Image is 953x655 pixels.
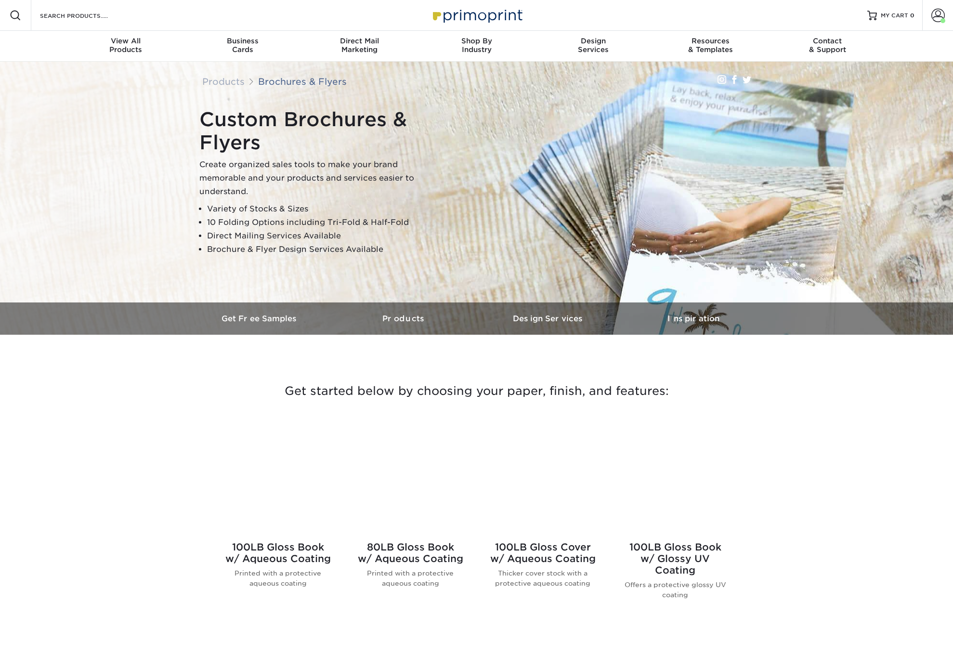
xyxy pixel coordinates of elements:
[535,37,652,54] div: Services
[652,31,769,62] a: Resources& Templates
[207,243,440,256] li: Brochure & Flyer Design Services Available
[621,424,730,615] a: 100LB Gloss Book<br/>w/ Glossy UV Coating Brochures & Flyers 100LB Gloss Bookw/ Glossy UV Coating...
[199,108,440,154] h1: Custom Brochures & Flyers
[621,541,730,576] h2: 100LB Gloss Book w/ Glossy UV Coating
[332,302,477,335] a: Products
[488,568,598,588] p: Thicker cover stock with a protective aqueous coating
[195,369,758,413] h3: Get started below by choosing your paper, finish, and features:
[488,424,598,615] a: 100LB Gloss Cover<br/>w/ Aqueous Coating Brochures & Flyers 100LB Gloss Coverw/ Aqueous Coating T...
[769,37,886,45] span: Contact
[207,229,440,243] li: Direct Mailing Services Available
[207,216,440,229] li: 10 Folding Options including Tri-Fold & Half-Fold
[652,37,769,45] span: Resources
[67,37,184,54] div: Products
[207,202,440,216] li: Variety of Stocks & Sizes
[477,302,621,335] a: Design Services
[223,424,333,534] img: 100LB Gloss Book<br/>w/ Aqueous Coating Brochures & Flyers
[188,314,332,323] h3: Get Free Samples
[429,5,525,26] img: Primoprint
[621,302,766,335] a: Inspiration
[184,37,301,45] span: Business
[621,424,730,534] img: 100LB Gloss Book<br/>w/ Glossy UV Coating Brochures & Flyers
[202,76,245,87] a: Products
[652,37,769,54] div: & Templates
[356,424,465,534] img: 80LB Gloss Book<br/>w/ Aqueous Coating Brochures & Flyers
[184,31,301,62] a: BusinessCards
[418,37,535,45] span: Shop By
[535,37,652,45] span: Design
[769,31,886,62] a: Contact& Support
[188,302,332,335] a: Get Free Samples
[535,31,652,62] a: DesignServices
[223,424,333,615] a: 100LB Gloss Book<br/>w/ Aqueous Coating Brochures & Flyers 100LB Gloss Bookw/ Aqueous Coating Pri...
[621,580,730,600] p: Offers a protective glossy UV coating
[418,37,535,54] div: Industry
[881,12,908,20] span: MY CART
[67,31,184,62] a: View AllProducts
[223,541,333,564] h2: 100LB Gloss Book w/ Aqueous Coating
[418,31,535,62] a: Shop ByIndustry
[356,541,465,564] h2: 80LB Gloss Book w/ Aqueous Coating
[301,31,418,62] a: Direct MailMarketing
[332,314,477,323] h3: Products
[184,37,301,54] div: Cards
[67,37,184,45] span: View All
[488,541,598,564] h2: 100LB Gloss Cover w/ Aqueous Coating
[301,37,418,45] span: Direct Mail
[488,424,598,534] img: 100LB Gloss Cover<br/>w/ Aqueous Coating Brochures & Flyers
[301,37,418,54] div: Marketing
[910,12,914,19] span: 0
[39,10,133,21] input: SEARCH PRODUCTS.....
[621,314,766,323] h3: Inspiration
[769,37,886,54] div: & Support
[199,158,440,198] p: Create organized sales tools to make your brand memorable and your products and services easier t...
[477,314,621,323] h3: Design Services
[356,568,465,588] p: Printed with a protective aqueous coating
[258,76,347,87] a: Brochures & Flyers
[356,424,465,615] a: 80LB Gloss Book<br/>w/ Aqueous Coating Brochures & Flyers 80LB Gloss Bookw/ Aqueous Coating Print...
[223,568,333,588] p: Printed with a protective aqueous coating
